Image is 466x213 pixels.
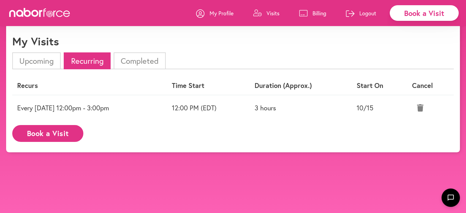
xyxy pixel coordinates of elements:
li: Upcoming [12,52,61,69]
p: My Profile [210,10,233,17]
a: Visits [253,4,279,22]
a: My Profile [196,4,233,22]
li: Recurring [64,52,110,69]
p: Visits [267,10,279,17]
td: 3 hours [250,95,352,120]
div: Book a Visit [390,5,459,21]
th: Cancel [407,77,454,95]
th: Start On [352,77,407,95]
li: Completed [114,52,166,69]
h1: My Visits [12,35,59,48]
td: 12:00 PM (EDT) [167,95,250,120]
p: Logout [359,10,376,17]
a: Logout [346,4,376,22]
p: Billing [313,10,326,17]
td: 10/15 [352,95,407,120]
th: Duration (Approx.) [250,77,352,95]
button: Book a Visit [12,125,83,142]
td: Every [DATE] 12:00pm - 3:00pm [12,95,167,120]
th: Recurs [12,77,167,95]
a: Book a Visit [12,130,83,135]
a: Billing [299,4,326,22]
th: Time Start [167,77,250,95]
